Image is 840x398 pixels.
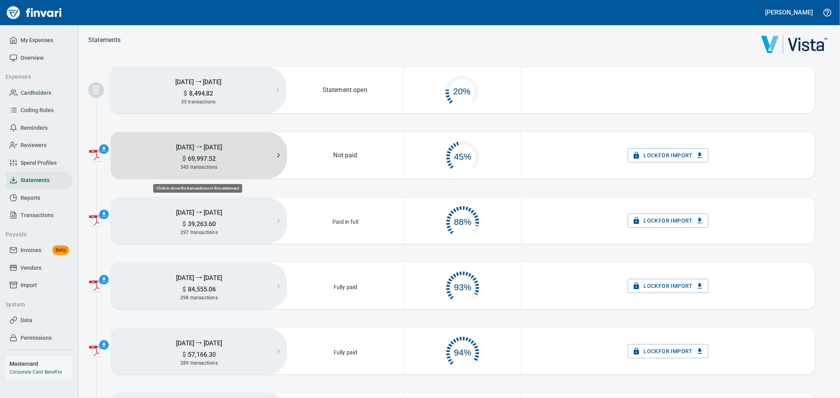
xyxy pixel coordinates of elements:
button: Lockfor Import [628,148,708,163]
span: Lock for Import [634,216,702,226]
img: adobe-pdf-icon.png [89,345,102,357]
button: Lockfor Import [628,344,708,359]
h5: [PERSON_NAME] [766,8,813,17]
button: 88% [404,198,521,243]
span: Permissions [20,333,52,343]
span: My Expenses [20,35,53,45]
span: 35 transactions [181,99,216,105]
button: System [2,297,68,312]
span: Lock for Import [634,346,702,356]
span: Payable [6,230,65,240]
p: Statement open [323,85,367,95]
span: 84,555.06 [186,286,216,293]
p: Statements [88,35,121,45]
span: $ [184,90,187,97]
p: Not paid [334,151,358,160]
span: 343 transactions [180,164,218,170]
h5: [DATE] ⭢ [DATE] [111,139,287,155]
span: 69,997.52 [186,155,216,162]
a: Data [6,311,72,329]
a: Statements [6,171,72,189]
span: 8,494.82 [187,90,213,97]
span: Reviewers [20,140,46,150]
span: Cardholders [20,88,51,98]
span: 289 transactions [180,360,218,366]
span: Coding Rules [20,105,54,115]
a: Import [6,276,72,294]
img: adobe-pdf-icon.png [89,280,102,292]
span: Transactions [20,210,54,220]
a: Spend Profiles [6,154,72,172]
img: Finvari [5,3,64,22]
span: Data [20,315,32,325]
h6: Mastercard [9,359,72,368]
div: 154 of 343 complete. Click to open reminders. [404,133,521,178]
div: 273 of 289 complete. Click to open reminders. [404,328,521,374]
button: [DATE] ⭢ [DATE]$8,494.8235 transactions [110,67,286,113]
p: Fully paid [331,346,360,356]
span: Vendors [20,263,41,273]
span: 57,166.30 [186,351,216,358]
a: Permissions [6,329,72,347]
span: Overview [20,53,44,63]
span: Statements [20,175,50,185]
a: Transactions [6,206,72,224]
img: vista.png [761,35,827,54]
button: [DATE] ⭢ [DATE]$39,263.60297 transactions [111,197,287,244]
span: $ [182,155,186,162]
span: $ [182,286,186,293]
button: [DATE] ⭢ [DATE]$69,997.52343 transactions [111,132,287,179]
button: 20% [404,67,521,113]
a: Vendors [6,259,72,277]
a: InvoicesBeta [6,241,72,259]
h5: [DATE] ⭢ [DATE] [110,74,286,89]
span: Invoices [20,245,41,255]
span: Reports [20,193,40,203]
span: $ [182,220,186,228]
button: 94% [404,328,521,374]
button: [DATE] ⭢ [DATE]$57,166.30289 transactions [111,328,287,374]
button: 93% [404,263,521,309]
h5: [DATE] ⭢ [DATE] [111,270,287,285]
img: adobe-pdf-icon.png [89,214,102,227]
span: 298 transactions [180,295,218,300]
button: Lockfor Import [628,214,708,228]
span: 39,263.60 [186,220,216,228]
span: $ [182,351,186,358]
span: Lock for Import [634,151,702,160]
span: Lock for Import [634,281,702,291]
div: 278 of 298 complete. Click to open reminders. [404,263,521,309]
span: Expenses [6,72,65,82]
span: Spend Profiles [20,158,57,168]
span: Beta [52,246,69,255]
a: Cardholders [6,84,72,102]
a: Reports [6,189,72,207]
img: adobe-pdf-icon.png [89,149,102,162]
button: 45% [404,133,521,178]
span: 297 transactions [180,230,218,235]
a: Reviewers [6,136,72,154]
span: System [6,300,65,310]
button: Expenses [2,70,68,84]
button: Lockfor Import [628,279,708,293]
a: My Expenses [6,31,72,49]
div: 7 of 35 complete. Click to open reminders. [404,67,521,113]
p: Paid in full [330,216,361,226]
h5: [DATE] ⭢ [DATE] [111,205,287,220]
a: Reminders [6,119,72,137]
button: [PERSON_NAME] [764,6,815,18]
h5: [DATE] ⭢ [DATE] [111,335,287,350]
button: Payable [2,227,68,242]
a: Corporate Card Benefits [9,369,62,375]
div: 260 of 297 complete. Click to open reminders. [404,198,521,243]
p: Fully paid [331,281,360,291]
nav: breadcrumb [88,35,121,45]
button: [DATE] ⭢ [DATE]$84,555.06298 transactions [111,263,287,309]
span: Reminders [20,123,48,133]
a: Overview [6,49,72,67]
span: Import [20,280,37,290]
a: Coding Rules [6,101,72,119]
